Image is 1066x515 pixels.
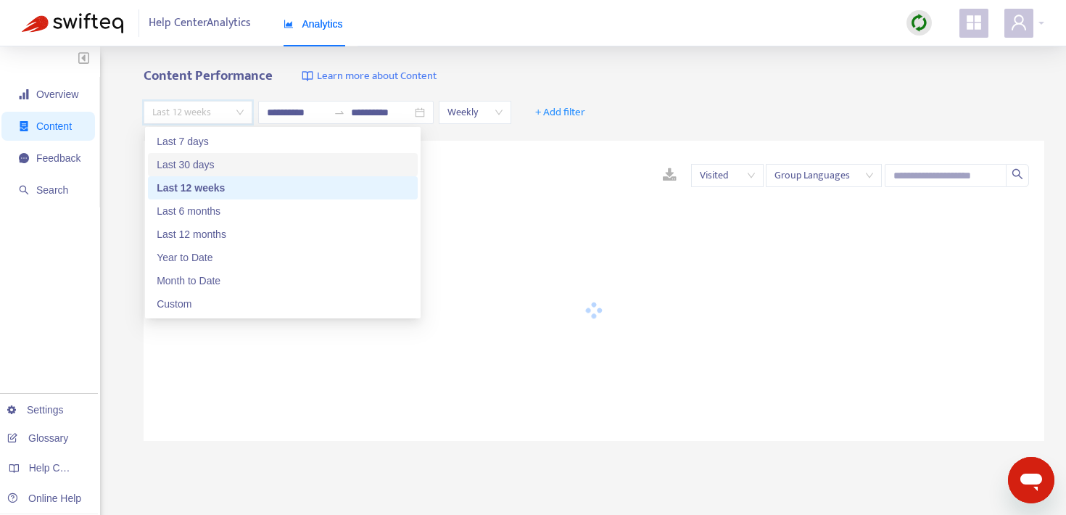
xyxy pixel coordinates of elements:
[148,223,418,246] div: Last 12 months
[700,165,755,186] span: Visited
[1008,457,1054,503] iframe: Button to launch messaging window
[774,165,873,186] span: Group Languages
[284,18,343,30] span: Analytics
[148,292,418,316] div: Custom
[302,68,437,85] a: Learn more about Content
[22,13,123,33] img: Swifteq
[302,70,313,82] img: image-link
[19,89,29,99] span: signal
[157,180,409,196] div: Last 12 weeks
[157,273,409,289] div: Month to Date
[19,185,29,195] span: search
[7,493,81,504] a: Online Help
[7,404,64,416] a: Settings
[148,199,418,223] div: Last 6 months
[148,153,418,176] div: Last 30 days
[157,157,409,173] div: Last 30 days
[334,107,345,118] span: to
[157,226,409,242] div: Last 12 months
[284,19,294,29] span: area-chart
[910,14,928,32] img: sync.dc5367851b00ba804db3.png
[36,120,72,132] span: Content
[524,101,596,124] button: + Add filter
[157,203,409,219] div: Last 6 months
[1012,168,1023,180] span: search
[148,269,418,292] div: Month to Date
[157,133,409,149] div: Last 7 days
[334,107,345,118] span: swap-right
[965,14,983,31] span: appstore
[157,296,409,312] div: Custom
[36,88,78,100] span: Overview
[148,130,418,153] div: Last 7 days
[36,184,68,196] span: Search
[19,121,29,131] span: container
[7,432,68,444] a: Glossary
[144,65,273,87] b: Content Performance
[157,250,409,265] div: Year to Date
[36,152,80,164] span: Feedback
[19,153,29,163] span: message
[317,68,437,85] span: Learn more about Content
[148,176,418,199] div: Last 12 weeks
[535,104,585,121] span: + Add filter
[148,246,418,269] div: Year to Date
[447,102,503,123] span: Weekly
[29,462,88,474] span: Help Centers
[1010,14,1028,31] span: user
[149,9,251,37] span: Help Center Analytics
[152,102,244,123] span: Last 12 weeks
